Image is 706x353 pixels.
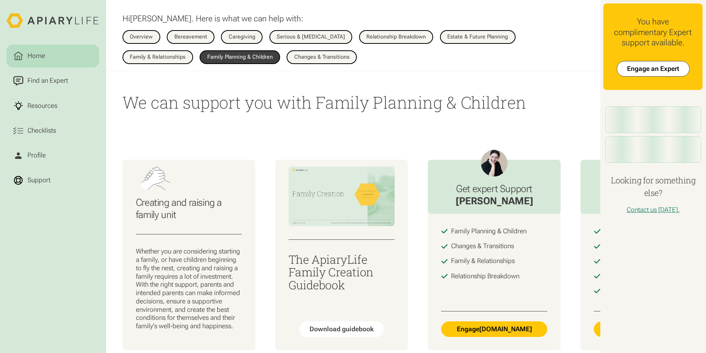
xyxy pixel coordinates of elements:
[441,321,547,337] a: Engage[DOMAIN_NAME]
[6,94,99,117] a: Resources
[174,34,207,40] div: Bereavement
[289,253,395,291] h3: The ApiaryLife Family Creation Guidebook
[6,69,99,93] a: Find an Expert
[366,34,426,40] div: Relationship Breakdown
[123,91,583,114] h1: We can support you with Family Planning & Children
[451,272,519,281] div: Relationship Breakdown
[603,174,703,199] h4: Looking for something else?
[451,227,527,236] div: Family Planning & Children
[359,30,434,44] a: Relationship Breakdown
[207,55,273,60] div: Family Planning & Children
[299,321,384,337] a: Download guidebook
[294,55,350,60] div: Changes & Transitions
[451,242,514,250] div: Changes & Transitions
[6,119,99,142] a: Checklists
[167,30,214,44] a: Bereavement
[26,51,47,61] div: Home
[447,34,508,40] div: Estate & Future Planning
[617,61,690,77] a: Engage an Expert
[26,76,69,86] div: Find an Expert
[26,175,52,185] div: Support
[130,14,192,23] span: [PERSON_NAME]
[269,30,353,44] a: Serious & [MEDICAL_DATA]
[26,151,47,160] div: Profile
[6,169,99,192] a: Support
[451,257,515,265] div: Family & Relationships
[26,126,58,136] div: Checklists
[229,34,255,40] div: Caregiving
[136,247,242,330] p: Whether you are considering starting a family, or have children beginning to fly the nest, creati...
[277,34,345,40] div: Serious & [MEDICAL_DATA]
[123,13,303,24] p: Hi . Here is what we can help with:
[6,45,99,68] a: Home
[309,325,374,334] div: Download guidebook
[130,55,185,60] div: Family & Relationships
[26,101,59,111] div: Resources
[594,321,700,337] a: Engage[DOMAIN_NAME]
[221,30,263,44] a: Caregiving
[6,144,99,167] a: Profile
[456,183,533,195] h3: Get expert Support
[456,195,533,207] div: [PERSON_NAME]
[287,50,357,64] a: Changes & Transitions
[440,30,516,44] a: Estate & Future Planning
[123,30,160,44] a: Overview
[627,206,680,213] a: Contact us [DATE].
[123,50,193,64] a: Family & Relationships
[479,325,532,334] span: [DOMAIN_NAME]
[610,16,696,48] div: You have complimentary Expert support available.
[136,197,242,221] h3: Creating and raising a family unit
[200,50,280,64] a: Family Planning & Children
